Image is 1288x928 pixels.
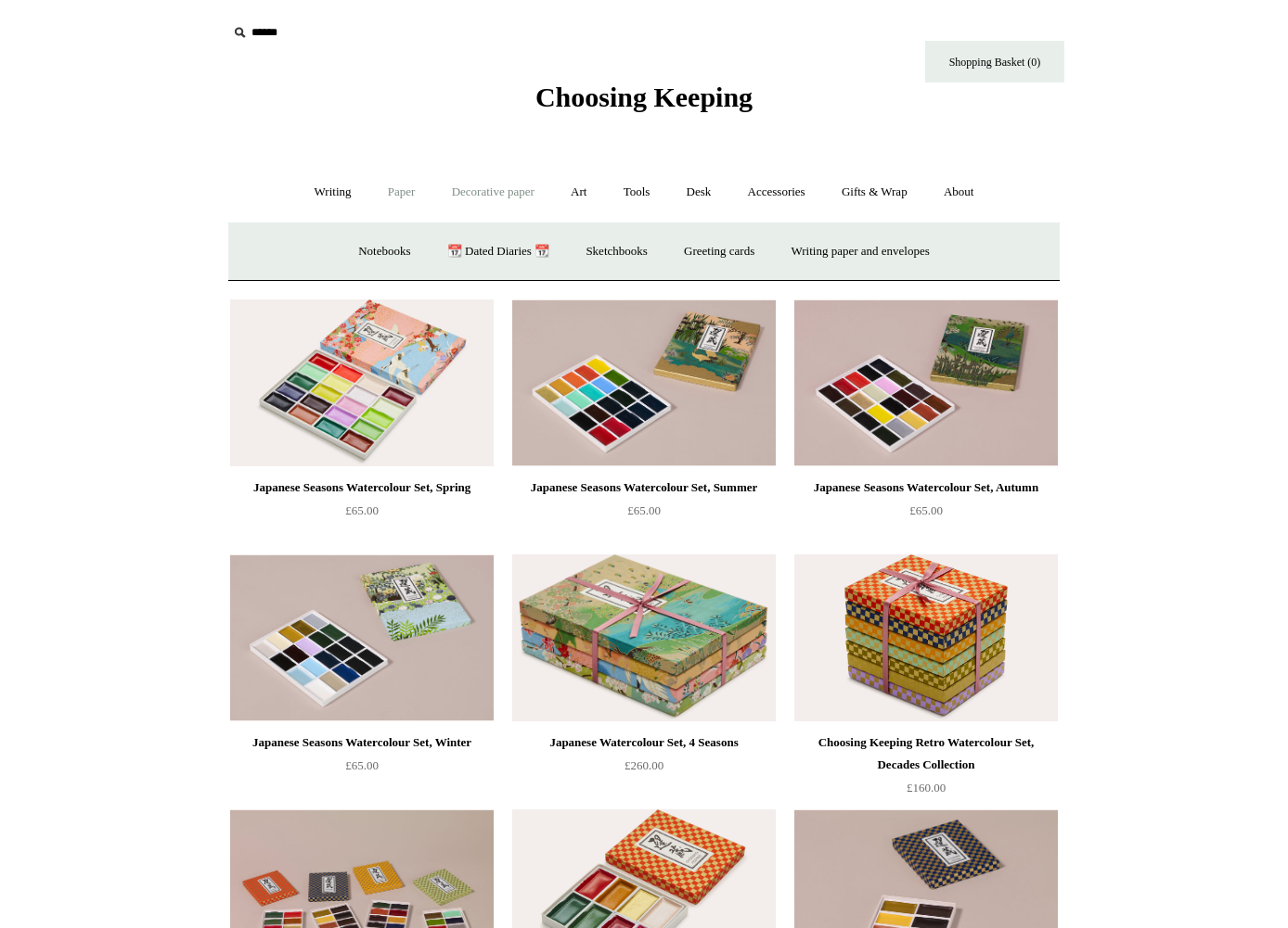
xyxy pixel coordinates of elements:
[230,477,494,553] a: Japanese Seasons Watercolour Set, Spring £65.00
[345,758,379,772] span: £65.00
[569,227,663,276] a: Sketchbooks
[535,82,753,112] span: Choosing Keeping
[535,96,753,109] a: Choosing Keeping
[907,781,946,795] span: £160.00
[230,554,494,721] a: Japanese Seasons Watercolour Set, Winter Japanese Seasons Watercolour Set, Winter
[554,168,603,217] a: Art
[235,731,489,754] div: Japanese Seasons Watercolour Set, Winter
[927,168,991,217] a: About
[298,168,368,217] a: Writing
[775,227,947,276] a: Writing paper and envelopes
[512,554,776,721] a: Japanese Watercolour Set, 4 Seasons Japanese Watercolour Set, 4 Seasons
[341,227,427,276] a: Notebooks
[799,731,1053,776] div: Choosing Keeping Retro Watercolour Set, Decades Collection
[371,168,432,217] a: Paper
[517,731,771,754] div: Japanese Watercolour Set, 4 Seasons
[517,477,771,499] div: Japanese Seasons Watercolour Set, Summer
[235,477,489,499] div: Japanese Seasons Watercolour Set, Spring
[512,731,776,807] a: Japanese Watercolour Set, 4 Seasons £260.00
[627,503,661,517] span: £65.00
[794,299,1058,466] img: Japanese Seasons Watercolour Set, Autumn
[230,299,494,466] a: Japanese Seasons Watercolour Set, Spring Japanese Seasons Watercolour Set, Spring
[512,299,776,466] a: Japanese Seasons Watercolour Set, Summer Japanese Seasons Watercolour Set, Summer
[431,227,566,276] a: 📆 Dated Diaries 📆
[794,554,1058,721] img: Choosing Keeping Retro Watercolour Set, Decades Collection
[230,554,494,721] img: Japanese Seasons Watercolour Set, Winter
[731,168,822,217] a: Accessories
[799,477,1053,499] div: Japanese Seasons Watercolour Set, Autumn
[607,168,667,217] a: Tools
[670,168,728,217] a: Desk
[512,299,776,466] img: Japanese Seasons Watercolour Set, Summer
[794,477,1058,553] a: Japanese Seasons Watercolour Set, Autumn £65.00
[512,554,776,721] img: Japanese Watercolour Set, 4 Seasons
[794,554,1058,721] a: Choosing Keeping Retro Watercolour Set, Decades Collection Choosing Keeping Retro Watercolour Set...
[925,41,1064,83] a: Shopping Basket (0)
[512,477,776,553] a: Japanese Seasons Watercolour Set, Summer £65.00
[230,299,494,466] img: Japanese Seasons Watercolour Set, Spring
[794,299,1058,466] a: Japanese Seasons Watercolour Set, Autumn Japanese Seasons Watercolour Set, Autumn
[825,168,924,217] a: Gifts & Wrap
[345,503,379,517] span: £65.00
[667,227,771,276] a: Greeting cards
[625,758,663,772] span: £260.00
[794,731,1058,807] a: Choosing Keeping Retro Watercolour Set, Decades Collection £160.00
[909,503,943,517] span: £65.00
[230,731,494,807] a: Japanese Seasons Watercolour Set, Winter £65.00
[435,168,551,217] a: Decorative paper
